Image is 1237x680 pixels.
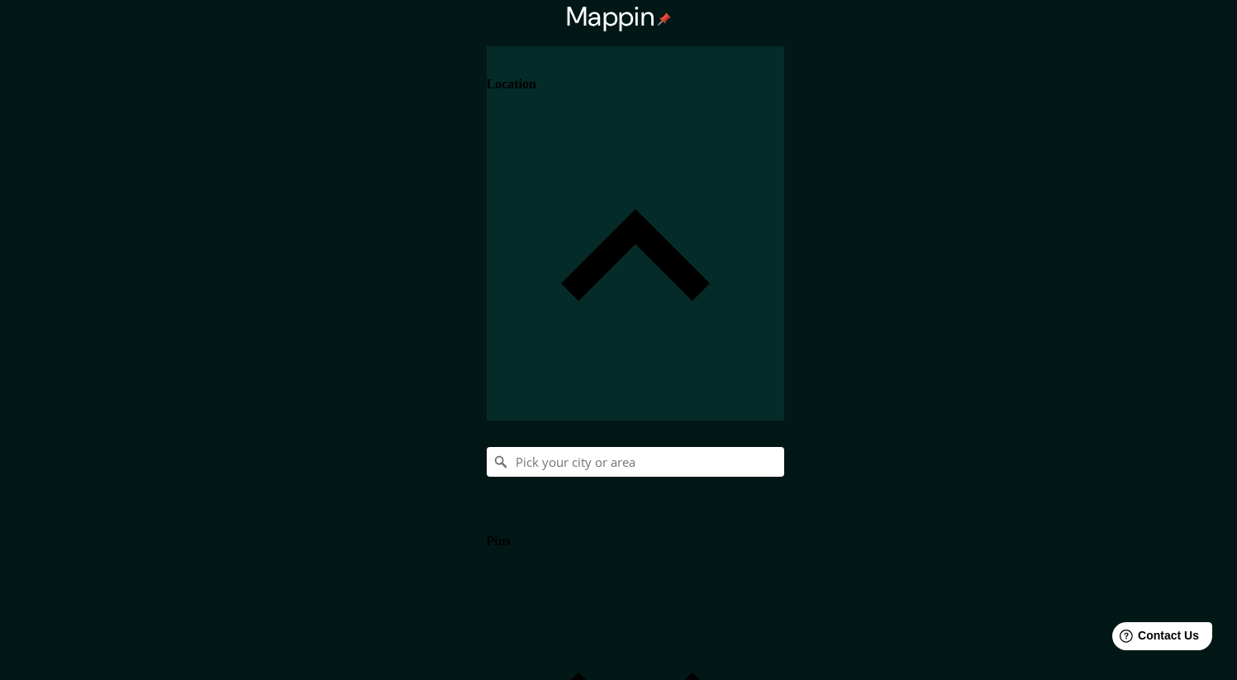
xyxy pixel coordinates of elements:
div: Location [487,46,784,421]
input: Pick your city or area [487,447,784,477]
img: pin-icon.png [658,12,671,26]
iframe: Help widget launcher [1090,616,1219,662]
h4: Location [487,77,536,92]
h4: Pins [487,534,511,549]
